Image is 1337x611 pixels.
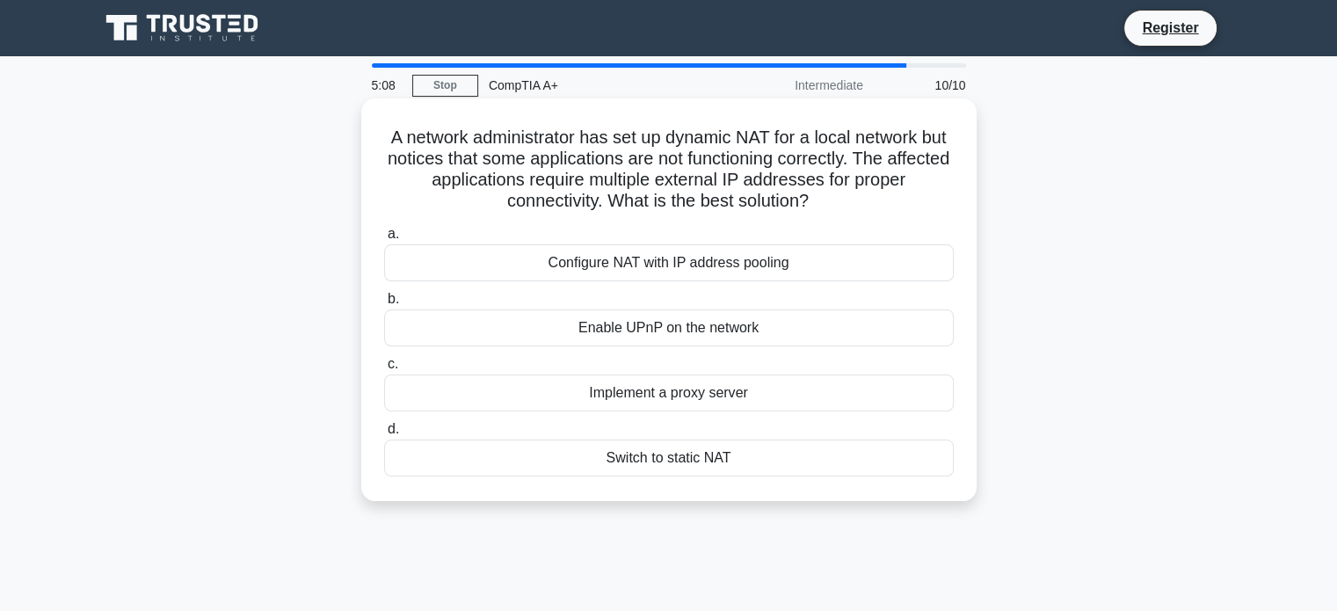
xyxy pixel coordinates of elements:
[361,68,412,103] div: 5:08
[874,68,977,103] div: 10/10
[384,440,954,476] div: Switch to static NAT
[1131,17,1209,39] a: Register
[384,375,954,411] div: Implement a proxy server
[388,226,399,241] span: a.
[388,421,399,436] span: d.
[388,356,398,371] span: c.
[412,75,478,97] a: Stop
[382,127,956,213] h5: A network administrator has set up dynamic NAT for a local network but notices that some applicat...
[388,291,399,306] span: b.
[384,244,954,281] div: Configure NAT with IP address pooling
[478,68,720,103] div: CompTIA A+
[720,68,874,103] div: Intermediate
[384,309,954,346] div: Enable UPnP on the network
